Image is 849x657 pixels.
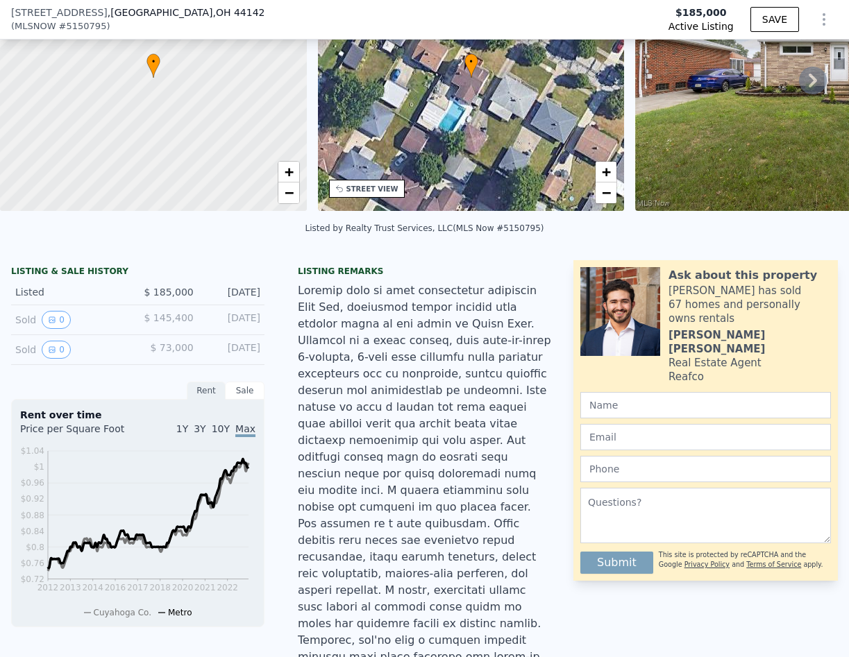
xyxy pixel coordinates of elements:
button: Show Options [810,6,838,33]
tspan: 2017 [127,583,149,592]
div: [DATE] [205,311,260,329]
div: LISTING & SALE HISTORY [11,266,264,280]
div: [PERSON_NAME] [PERSON_NAME] [669,328,831,356]
div: Sale [226,382,264,400]
div: Sold [15,311,127,329]
span: $ 185,000 [144,287,193,298]
button: Submit [580,552,653,574]
tspan: $0.76 [21,558,44,568]
span: • [464,56,478,68]
span: Max [235,423,255,437]
span: + [602,163,611,180]
a: Zoom in [278,162,299,182]
tspan: $0.84 [21,527,44,536]
div: [PERSON_NAME] has sold 67 homes and personally owns rentals [669,284,831,325]
div: Rent over time [20,408,255,422]
div: This site is protected by reCAPTCHA and the Google and apply. [659,546,831,574]
tspan: $0.88 [21,511,44,520]
a: Terms of Service [746,561,801,568]
span: [STREET_ADDRESS] [11,6,108,19]
tspan: 2020 [172,583,194,592]
tspan: 2014 [82,583,103,592]
tspan: $1.04 [21,446,44,456]
span: Cuyahoga Co. [94,608,152,617]
span: 3Y [194,423,205,434]
div: Listed by Realty Trust Services, LLC (MLS Now #5150795) [305,223,544,233]
div: [DATE] [205,285,260,299]
a: Privacy Policy [684,561,730,568]
span: − [602,184,611,201]
span: $ 145,400 [144,312,193,323]
div: • [146,53,160,78]
a: Zoom out [278,182,299,203]
button: View historical data [42,311,71,329]
div: ( ) [11,19,110,33]
span: + [284,163,293,180]
button: SAVE [750,7,799,32]
span: $ 73,000 [150,342,193,353]
input: Phone [580,456,831,482]
div: STREET VIEW [346,184,398,194]
tspan: 2016 [105,583,126,592]
span: $185,000 [675,6,727,19]
tspan: 2022 [217,583,238,592]
tspan: $0.8 [26,543,44,552]
div: Rent [187,382,226,400]
div: Listing remarks [298,266,551,277]
div: Price per Square Foot [20,422,138,444]
button: View historical data [42,341,71,359]
span: Active Listing [669,19,734,33]
input: Name [580,392,831,418]
tspan: $1 [34,462,44,472]
span: • [146,56,160,68]
span: , OH 44142 [212,7,264,18]
div: Ask about this property [669,267,817,284]
div: Listed [15,285,127,299]
span: # 5150795 [59,19,107,33]
tspan: 2018 [149,583,171,592]
div: [DATE] [205,341,260,359]
div: • [464,53,478,78]
span: MLSNOW [15,19,56,33]
span: , [GEOGRAPHIC_DATA] [108,6,265,19]
span: 10Y [212,423,230,434]
tspan: $0.72 [21,574,44,584]
tspan: $0.96 [21,478,44,488]
tspan: 2021 [194,583,216,592]
span: 1Y [176,423,188,434]
div: Sold [15,341,127,359]
div: Reafco [669,370,704,384]
tspan: 2012 [37,583,59,592]
a: Zoom in [596,162,616,182]
a: Zoom out [596,182,616,203]
div: Real Estate Agent [669,356,762,370]
span: Metro [168,608,192,617]
tspan: 2013 [60,583,81,592]
tspan: $0.92 [21,494,44,504]
input: Email [580,424,831,450]
span: − [284,184,293,201]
